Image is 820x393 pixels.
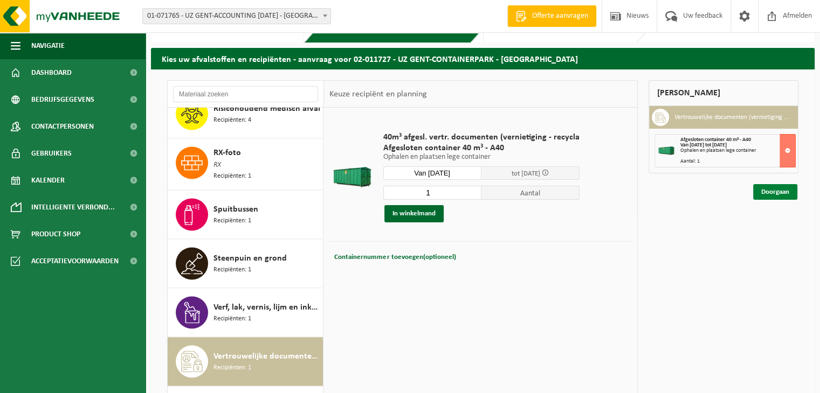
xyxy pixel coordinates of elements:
span: 01-071765 - UZ GENT-ACCOUNTING 0 BC - GENT [142,8,331,24]
input: Materiaal zoeken [173,86,318,102]
button: Risicohoudend medisch afval Recipiënten: 4 [168,89,323,138]
div: Ophalen en plaatsen lege container [680,148,795,153]
span: Recipiënten: 1 [213,363,251,373]
a: Offerte aanvragen [507,5,596,27]
span: RX-foto [213,146,241,159]
input: Selecteer datum [383,166,481,180]
span: Vertrouwelijke documenten (vernietiging - recyclage) [213,350,320,363]
span: Verf, lak, vernis, lijm en inkt, industrieel in kleinverpakking [213,301,320,314]
span: Kalender [31,167,65,194]
button: Spuitbussen Recipiënten: 1 [168,190,323,239]
a: Doorgaan [753,184,797,200]
h2: Kies uw afvalstoffen en recipiënten - aanvraag voor 02-011727 - UZ GENT-CONTAINERPARK - [GEOGRAPH... [151,48,815,69]
button: Verf, lak, vernis, lijm en inkt, industrieel in kleinverpakking Recipiënten: 1 [168,288,323,337]
button: Containernummer toevoegen(optioneel) [333,250,457,265]
span: Recipiënten: 1 [213,314,251,324]
span: Offerte aanvragen [529,11,591,22]
span: Risicohoudend medisch afval [213,102,320,115]
button: Steenpuin en grond Recipiënten: 1 [168,239,323,288]
span: 40m³ afgesl. vertr. documenten (vernietiging - recycla [383,132,580,143]
span: 01-071765 - UZ GENT-ACCOUNTING 0 BC - GENT [143,9,330,24]
p: Ophalen en plaatsen lege container [383,153,580,161]
span: Gebruikers [31,140,72,167]
div: Aantal: 1 [680,159,795,164]
span: tot [DATE] [512,170,540,177]
span: Contactpersonen [31,113,94,140]
span: Containernummer toevoegen(optioneel) [334,254,456,261]
span: Recipiënten: 1 [213,265,251,275]
span: Intelligente verbond... [31,194,115,221]
span: Acceptatievoorwaarden [31,248,119,275]
button: RX-foto RX Recipiënten: 1 [168,138,323,190]
button: In winkelmand [384,205,444,222]
span: Aantal [481,186,580,200]
button: Vertrouwelijke documenten (vernietiging - recyclage) Recipiënten: 1 [168,337,323,386]
span: RX [213,159,221,171]
span: Spuitbussen [213,203,258,216]
div: Keuze recipiënt en planning [324,81,432,108]
span: Recipiënten: 1 [213,216,251,226]
span: Dashboard [31,59,72,86]
div: [PERSON_NAME] [649,80,798,106]
span: Afgesloten container 40 m³ - A40 [680,137,751,143]
span: Product Shop [31,221,80,248]
span: Navigatie [31,32,65,59]
span: Afgesloten container 40 m³ - A40 [383,143,580,153]
span: Bedrijfsgegevens [31,86,94,113]
span: Steenpuin en grond [213,252,287,265]
span: Recipiënten: 4 [213,115,251,125]
h3: Vertrouwelijke documenten (vernietiging - recyclage) [674,109,790,126]
span: Recipiënten: 1 [213,171,251,181]
strong: Van [DATE] tot [DATE] [680,142,727,148]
